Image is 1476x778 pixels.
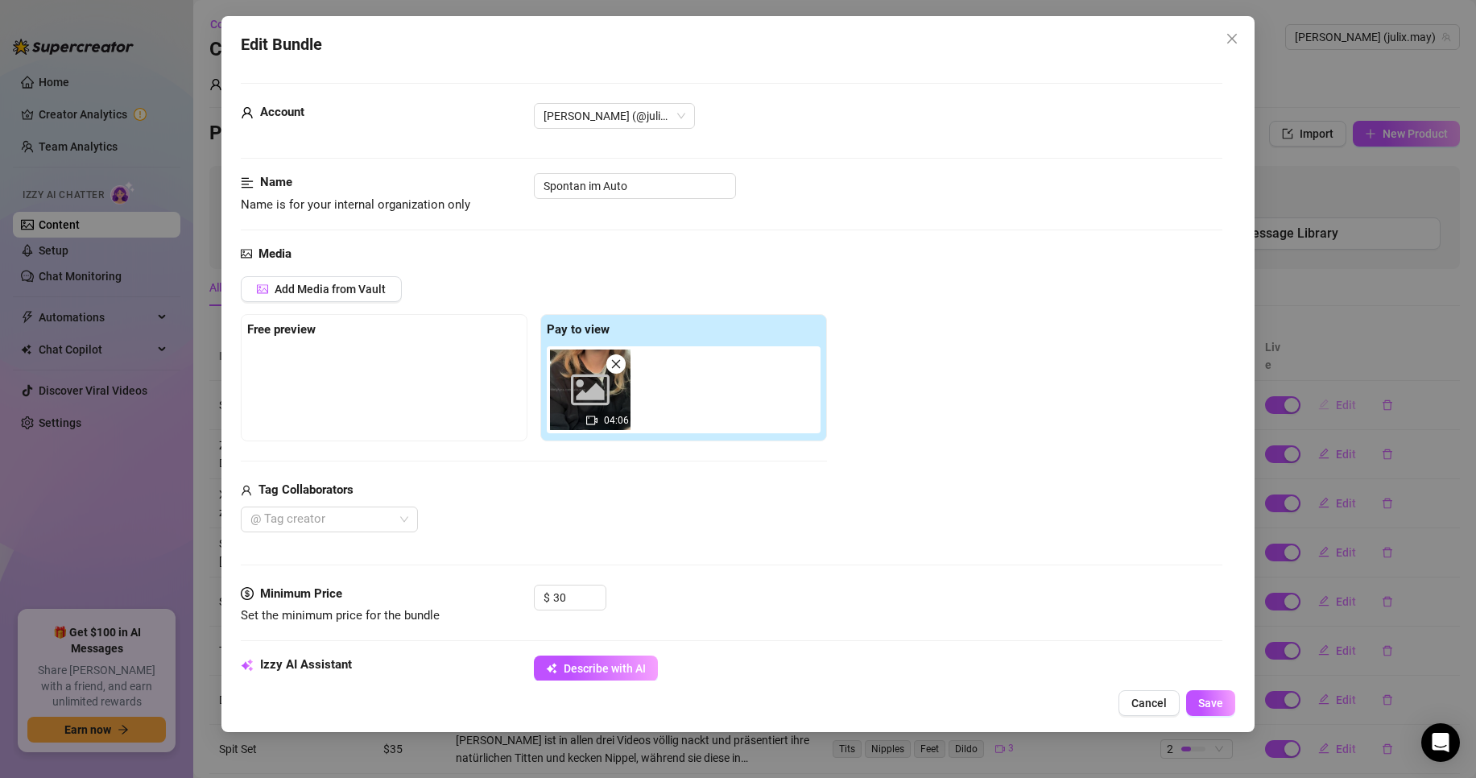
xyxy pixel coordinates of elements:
[241,481,252,500] span: user
[241,585,254,604] span: dollar
[241,245,252,264] span: picture
[1226,32,1238,45] span: close
[260,105,304,119] strong: Account
[610,358,622,370] span: close
[241,197,470,212] span: Name is for your internal organization only
[247,322,316,337] strong: Free preview
[1186,690,1235,716] button: Save
[275,283,386,296] span: Add Media from Vault
[258,482,353,497] strong: Tag Collaborators
[241,32,322,57] span: Edit Bundle
[547,322,610,337] strong: Pay to view
[241,608,440,623] span: Set the minimum price for the bundle
[1421,723,1460,762] div: Open Intercom Messenger
[257,283,268,295] span: picture
[1219,26,1245,52] button: Close
[544,104,685,128] span: Julia (@julix.may)
[260,657,352,672] strong: Izzy AI Assistant
[1118,690,1180,716] button: Cancel
[258,246,291,261] strong: Media
[550,350,631,430] div: 04:06
[1219,32,1245,45] span: Close
[241,276,402,302] button: Add Media from Vault
[241,173,254,192] span: align-left
[260,175,292,189] strong: Name
[586,415,597,426] span: video-camera
[534,656,658,681] button: Describe with AI
[260,586,342,601] strong: Minimum Price
[604,415,629,426] span: 04:06
[1131,697,1167,710] span: Cancel
[1198,697,1223,710] span: Save
[241,103,254,122] span: user
[564,662,646,675] span: Describe with AI
[534,173,736,199] input: Enter a name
